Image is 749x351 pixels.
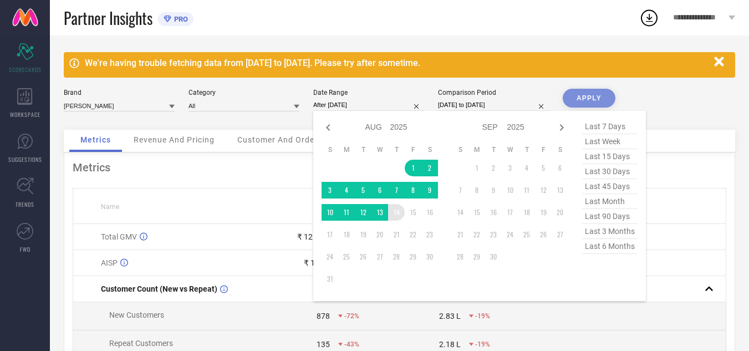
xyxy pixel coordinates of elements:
span: last 30 days [582,164,638,179]
th: Thursday [518,145,535,154]
span: New Customers [109,311,164,319]
div: 878 [317,312,330,321]
td: Fri Aug 29 2025 [405,248,421,265]
td: Sun Sep 21 2025 [452,226,468,243]
td: Sun Aug 24 2025 [322,248,338,265]
td: Fri Sep 19 2025 [535,204,552,221]
span: FWD [20,245,30,253]
td: Thu Aug 28 2025 [388,248,405,265]
span: last week [582,134,638,149]
span: -19% [475,312,490,320]
td: Mon Aug 04 2025 [338,182,355,199]
td: Tue Sep 09 2025 [485,182,502,199]
td: Thu Aug 07 2025 [388,182,405,199]
td: Sat Sep 20 2025 [552,204,568,221]
td: Sun Aug 10 2025 [322,204,338,221]
td: Wed Sep 03 2025 [502,160,518,176]
td: Fri Aug 15 2025 [405,204,421,221]
td: Fri Aug 22 2025 [405,226,421,243]
td: Thu Sep 11 2025 [518,182,535,199]
td: Sun Sep 28 2025 [452,248,468,265]
th: Sunday [322,145,338,154]
td: Sat Aug 02 2025 [421,160,438,176]
td: Sun Aug 17 2025 [322,226,338,243]
th: Saturday [552,145,568,154]
td: Mon Aug 11 2025 [338,204,355,221]
td: Tue Aug 19 2025 [355,226,371,243]
td: Mon Aug 18 2025 [338,226,355,243]
span: last 6 months [582,239,638,254]
td: Wed Sep 17 2025 [502,204,518,221]
td: Tue Aug 12 2025 [355,204,371,221]
th: Saturday [421,145,438,154]
td: Mon Aug 25 2025 [338,248,355,265]
div: ₹ 1,149 [304,258,330,267]
span: Name [101,203,119,211]
td: Fri Sep 26 2025 [535,226,552,243]
td: Mon Sep 22 2025 [468,226,485,243]
td: Mon Sep 01 2025 [468,160,485,176]
th: Wednesday [502,145,518,154]
td: Tue Aug 05 2025 [355,182,371,199]
div: Date Range [313,89,424,96]
span: Metrics [80,135,111,144]
td: Sun Sep 14 2025 [452,204,468,221]
td: Wed Aug 27 2025 [371,248,388,265]
td: Sat Aug 16 2025 [421,204,438,221]
td: Sun Aug 03 2025 [322,182,338,199]
span: last 7 days [582,119,638,134]
td: Sat Sep 13 2025 [552,182,568,199]
span: last 15 days [582,149,638,164]
div: Open download list [639,8,659,28]
td: Thu Aug 14 2025 [388,204,405,221]
th: Tuesday [485,145,502,154]
th: Wednesday [371,145,388,154]
input: Select comparison period [438,99,549,111]
th: Friday [405,145,421,154]
td: Thu Sep 18 2025 [518,204,535,221]
td: Thu Sep 25 2025 [518,226,535,243]
span: Customer And Orders [237,135,322,144]
span: SCORECARDS [9,65,42,74]
div: ₹ 12.42 L [297,232,330,241]
span: -43% [344,340,359,348]
td: Tue Sep 30 2025 [485,248,502,265]
span: -19% [475,340,490,348]
td: Thu Sep 04 2025 [518,160,535,176]
td: Mon Sep 29 2025 [468,248,485,265]
span: Revenue And Pricing [134,135,215,144]
td: Sun Sep 07 2025 [452,182,468,199]
td: Wed Sep 10 2025 [502,182,518,199]
span: TRENDS [16,200,34,208]
span: PRO [171,15,188,23]
span: last 90 days [582,209,638,224]
td: Mon Sep 15 2025 [468,204,485,221]
td: Sat Aug 09 2025 [421,182,438,199]
th: Friday [535,145,552,154]
div: 2.18 L [439,340,461,349]
td: Mon Sep 08 2025 [468,182,485,199]
td: Fri Sep 05 2025 [535,160,552,176]
td: Thu Aug 21 2025 [388,226,405,243]
td: Wed Aug 06 2025 [371,182,388,199]
span: last 3 months [582,224,638,239]
div: We're having trouble fetching data from [DATE] to [DATE]. Please try after sometime. [85,58,709,68]
td: Sat Aug 23 2025 [421,226,438,243]
input: Select date range [313,99,424,111]
div: Previous month [322,121,335,134]
div: Category [188,89,299,96]
th: Monday [338,145,355,154]
span: Repeat Customers [109,339,173,348]
td: Tue Aug 26 2025 [355,248,371,265]
span: Customer Count (New vs Repeat) [101,284,217,293]
div: 2.83 L [439,312,461,321]
span: -72% [344,312,359,320]
td: Wed Aug 20 2025 [371,226,388,243]
th: Thursday [388,145,405,154]
td: Tue Sep 02 2025 [485,160,502,176]
td: Sat Sep 27 2025 [552,226,568,243]
td: Wed Sep 24 2025 [502,226,518,243]
td: Fri Sep 12 2025 [535,182,552,199]
td: Sat Aug 30 2025 [421,248,438,265]
td: Fri Aug 08 2025 [405,182,421,199]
